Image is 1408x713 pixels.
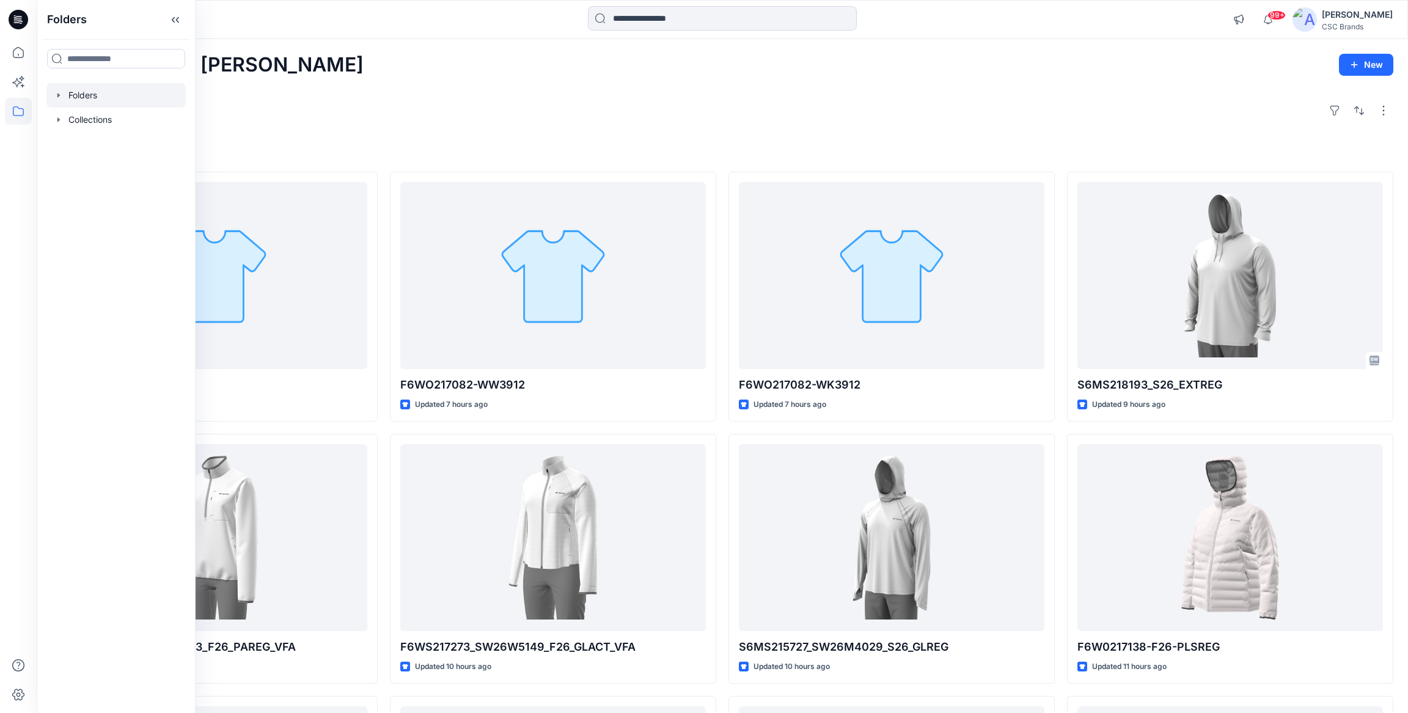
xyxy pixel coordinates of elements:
[400,376,706,393] p: F6WO217082-WW3912
[62,376,367,393] p: F6WO217082_WR3912
[739,638,1044,656] p: S6MS215727_SW26M4029_S26_GLREG
[739,376,1044,393] p: F6WO217082-WK3912
[1322,7,1393,22] div: [PERSON_NAME]
[739,182,1044,370] a: F6WO217082-WK3912
[1077,376,1383,393] p: S6MS218193_S26_EXTREG
[1322,22,1393,31] div: CSC Brands
[1077,182,1383,370] a: S6MS218193_S26_EXTREG
[400,444,706,632] a: F6WS217273_SW26W5149_F26_GLACT_VFA
[754,398,826,411] p: Updated 7 hours ago
[62,182,367,370] a: F6WO217082_WR3912
[1339,54,1393,76] button: New
[400,638,706,656] p: F6WS217273_SW26W5149_F26_GLACT_VFA
[62,444,367,632] a: F6WS217277_SW26W5153_F26_PAREG_VFA
[1092,398,1165,411] p: Updated 9 hours ago
[400,182,706,370] a: F6WO217082-WW3912
[1267,10,1286,20] span: 99+
[415,660,491,673] p: Updated 10 hours ago
[51,145,1393,159] h4: Styles
[51,54,364,76] h2: Welcome back, [PERSON_NAME]
[1077,638,1383,656] p: F6W0217138-F26-PLSREG
[62,638,367,656] p: F6WS217277_SW26W5153_F26_PAREG_VFA
[1077,444,1383,632] a: F6W0217138-F26-PLSREG
[1292,7,1317,32] img: avatar
[739,444,1044,632] a: S6MS215727_SW26M4029_S26_GLREG
[754,660,830,673] p: Updated 10 hours ago
[415,398,488,411] p: Updated 7 hours ago
[1092,660,1167,673] p: Updated 11 hours ago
